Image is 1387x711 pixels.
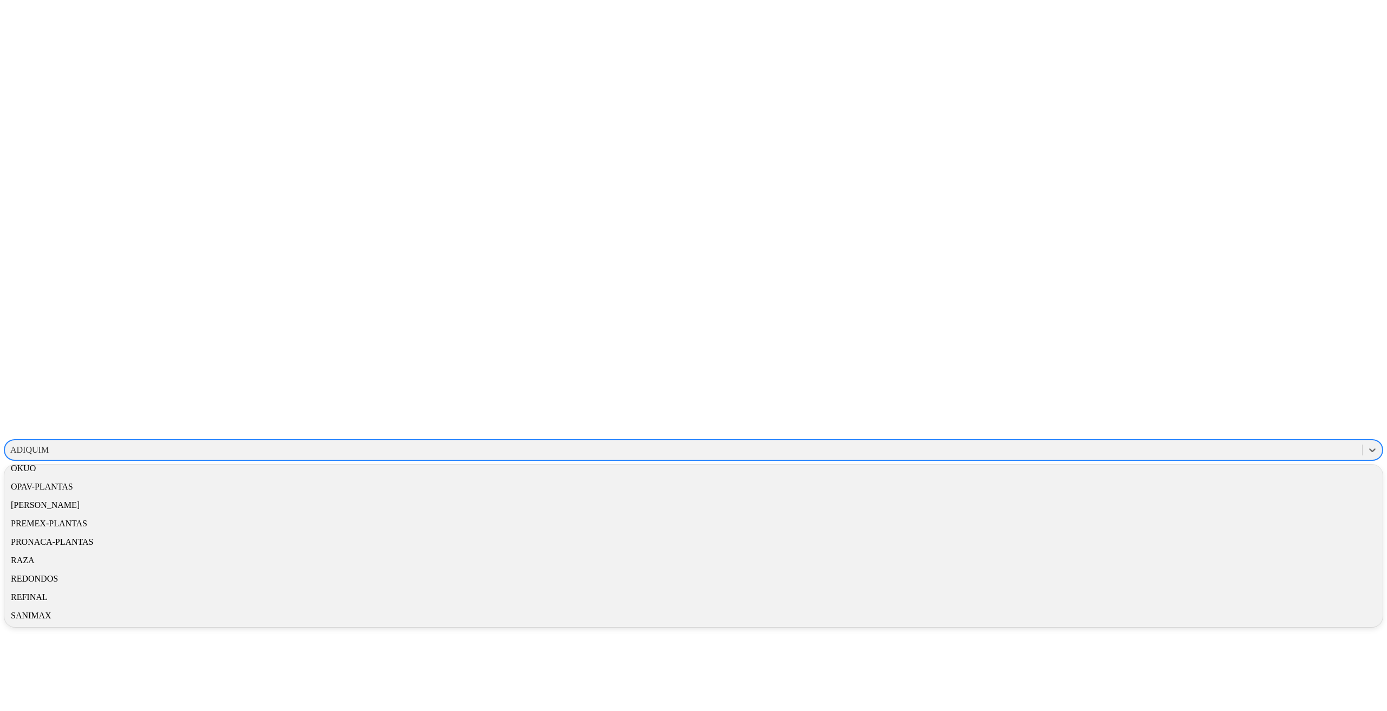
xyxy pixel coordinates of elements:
div: [PERSON_NAME] [4,496,1383,514]
div: OPAV-PLANTAS [4,478,1383,496]
div: REDONDOS [4,570,1383,588]
div: OKUO [4,459,1383,478]
div: PREMEX-PLANTAS [4,514,1383,533]
div: SANIMAX [4,606,1383,625]
div: ADIQUIM [10,445,49,455]
div: RAZA [4,551,1383,570]
div: PRONACA-PLANTAS [4,533,1383,551]
div: REFINAL [4,588,1383,606]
